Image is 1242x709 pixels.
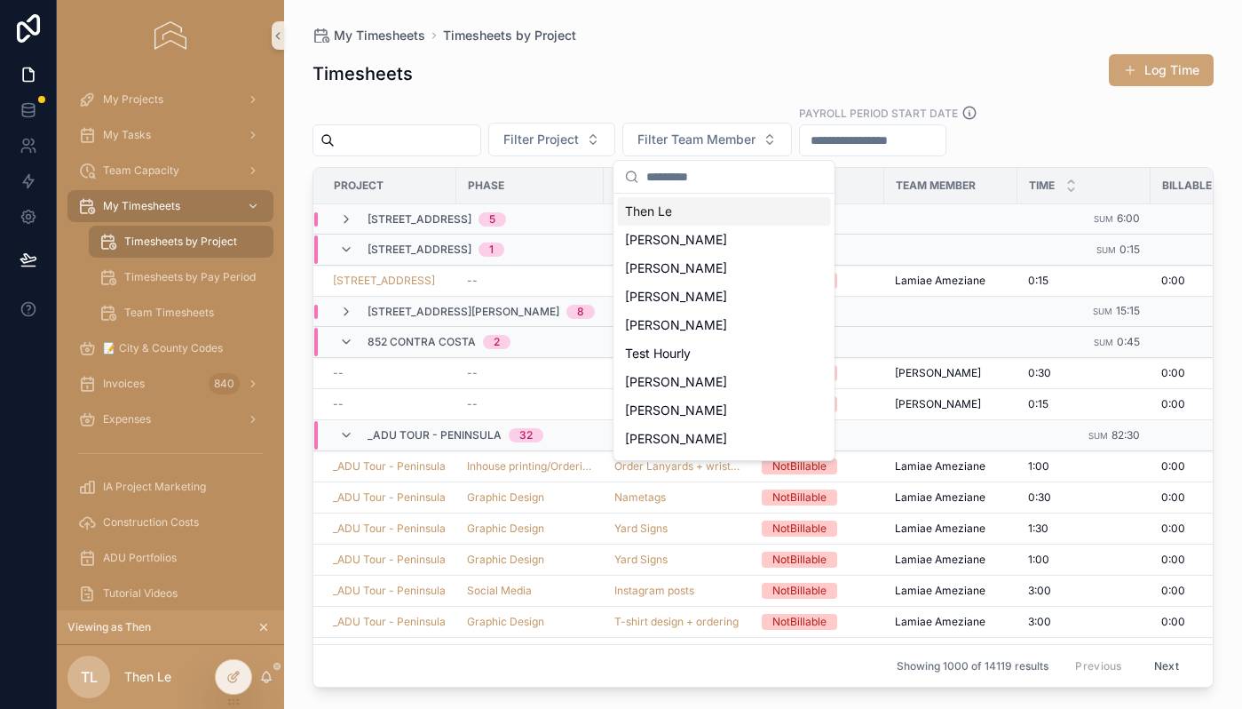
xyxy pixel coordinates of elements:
[1028,584,1140,598] a: 3:00
[1028,397,1048,411] span: 0:15
[1028,490,1140,505] a: 0:30
[1028,274,1140,288] a: 0:15
[614,490,740,505] a: Nametags
[895,366,1007,380] a: [PERSON_NAME]
[895,553,1007,567] a: Lamiae Ameziane
[57,71,284,610] div: scrollable content
[762,583,874,599] a: NotBillable
[468,179,504,193] span: Phase
[368,335,476,349] span: 852 Contra Costa
[772,490,827,506] div: NotBillable
[895,490,1007,505] a: Lamiae Ameziane
[494,335,500,349] div: 2
[1028,584,1051,598] span: 3:00
[895,584,1007,598] a: Lamiae Ameziane
[467,274,478,288] span: --
[467,274,593,288] a: --
[333,397,344,411] span: --
[334,27,425,44] span: My Timesheets
[1094,338,1113,347] small: Sum
[614,553,740,567] a: Yard Signs
[1109,54,1214,86] a: Log Time
[622,123,792,156] button: Select Button
[103,586,178,601] span: Tutorial Videos
[103,163,179,178] span: Team Capacity
[333,615,446,629] a: _ADU Tour - Peninsula
[124,306,214,320] span: Team Timesheets
[637,131,755,148] span: Filter Team Member
[762,458,874,474] a: NotBillable
[103,128,151,142] span: My Tasks
[895,459,985,474] span: Lamiae Ameziane
[614,459,740,474] a: Order Lanyards + wrist bands
[799,105,958,121] label: Payroll Period Start Date
[467,490,544,505] span: Graphic Design
[625,402,727,419] span: [PERSON_NAME]
[614,615,739,629] a: T-shirt design + ordering
[1028,553,1049,567] span: 1:00
[333,584,446,598] a: _ADU Tour - Peninsula
[312,27,425,44] a: My Timesheets
[614,615,740,629] a: T-shirt design + ordering
[519,428,533,442] div: 32
[89,297,273,329] a: Team Timesheets
[1028,366,1140,380] a: 0:30
[443,27,576,44] a: Timesheets by Project
[895,366,981,380] span: [PERSON_NAME]
[1161,366,1185,380] span: 0:00
[333,366,344,380] span: --
[772,521,827,537] div: NotBillable
[124,270,256,284] span: Timesheets by Pay Period
[1117,211,1140,225] span: 6:00
[103,92,163,107] span: My Projects
[895,522,1007,536] a: Lamiae Ameziane
[467,459,593,474] a: Inhouse printing/Ordering
[895,274,1007,288] a: Lamiae Ameziane
[895,584,985,598] span: Lamiae Ameziane
[503,131,579,148] span: Filter Project
[333,366,446,380] a: --
[103,377,145,391] span: Invoices
[67,620,151,634] span: Viewing as Then
[333,274,435,288] a: [STREET_ADDRESS]
[895,615,985,629] span: Lamiae Ameziane
[467,553,544,567] span: Graphic Design
[895,459,1007,474] a: Lamiae Ameziane
[67,84,273,116] a: My Projects
[488,123,615,156] button: Select Button
[1116,304,1140,317] span: 15:15
[333,522,446,536] a: _ADU Tour - Peninsula
[467,366,478,380] span: --
[1029,179,1055,193] span: Time
[209,373,240,394] div: 840
[103,199,180,213] span: My Timesheets
[1161,459,1185,474] span: 0:00
[762,552,874,568] a: NotBillable
[1161,615,1185,629] span: 0:00
[614,490,666,505] a: Nametags
[625,288,727,306] span: [PERSON_NAME]
[1088,431,1108,441] small: Sum
[89,261,273,293] a: Timesheets by Pay Period
[625,430,727,448] span: [PERSON_NAME]
[1028,522,1048,536] span: 1:30
[1028,366,1051,380] span: 0:30
[1028,490,1051,505] span: 0:30
[762,490,874,506] a: NotBillable
[772,614,827,630] div: NotBillable
[625,345,691,362] span: Test Hourly
[467,553,593,567] a: Graphic Design
[467,490,593,505] a: Graphic Design
[614,522,668,536] a: Yard Signs
[1028,459,1049,474] span: 1:00
[1096,245,1116,255] small: Sum
[896,179,976,193] span: Team Member
[1161,397,1185,411] span: 0:00
[614,194,835,460] div: Suggestions
[333,459,446,474] a: _ADU Tour - Peninsula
